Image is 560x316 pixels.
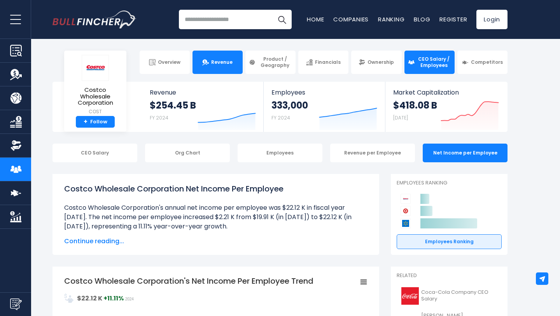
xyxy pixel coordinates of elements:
[404,51,455,74] a: CEO Salary / Employees
[52,11,136,28] img: Bullfincher logo
[264,82,385,132] a: Employees 333,000 FY 2024
[145,144,230,162] div: Org Chart
[417,56,451,68] span: CEO Salary / Employees
[423,144,507,162] div: Net Income per Employee
[52,144,137,162] div: CEO Salary
[476,10,507,29] a: Login
[315,59,341,65] span: Financials
[150,114,168,121] small: FY 2024
[150,99,196,111] strong: $254.45 B
[385,82,507,132] a: Market Capitalization $418.08 B [DATE]
[211,59,233,65] span: Revenue
[158,59,180,65] span: Overview
[272,10,292,29] button: Search
[84,118,87,125] strong: +
[401,287,419,305] img: KO logo
[351,51,401,74] a: Ownership
[378,15,404,23] a: Ranking
[70,108,120,115] small: COST
[64,237,367,246] span: Continue reading...
[307,15,324,23] a: Home
[397,285,502,307] a: Coca-Cola Company CEO Salary
[439,15,467,23] a: Register
[393,89,499,96] span: Market Capitalization
[245,51,296,74] a: Product / Geography
[76,116,115,128] a: +Follow
[150,89,256,96] span: Revenue
[70,54,121,116] a: Costco Wholesale Corporation COST
[142,82,264,132] a: Revenue $254.45 B FY 2024
[330,144,415,162] div: Revenue per Employee
[103,294,124,303] strong: +11.11%
[10,140,22,151] img: Ownership
[70,87,120,106] span: Costco Wholesale Corporation
[64,293,73,303] img: NetIncomePerEmployee.svg
[401,194,411,204] img: Costco Wholesale Corporation competitors logo
[393,99,437,111] strong: $418.08 B
[271,114,290,121] small: FY 2024
[64,183,367,195] h1: Costco Wholesale Corporation Net Income Per Employee
[140,51,190,74] a: Overview
[421,289,497,302] span: Coca-Cola Company CEO Salary
[64,203,367,231] li: Costco Wholesale Corporation's annual net income per employee was $22.12 K in fiscal year [DATE]....
[258,56,292,68] span: Product / Geography
[471,59,503,65] span: Competitors
[192,51,243,74] a: Revenue
[238,144,322,162] div: Employees
[397,272,502,279] p: Related
[298,51,348,74] a: Financials
[125,297,134,301] span: 2024
[397,234,502,249] a: Employees Ranking
[414,15,430,23] a: Blog
[52,11,136,28] a: Go to homepage
[397,180,502,186] p: Employees Ranking
[333,15,369,23] a: Companies
[271,99,308,111] strong: 333,000
[401,218,411,228] img: Walmart competitors logo
[401,206,411,216] img: Target Corporation competitors logo
[271,89,377,96] span: Employees
[457,51,507,74] a: Competitors
[64,276,313,286] tspan: Costco Wholesale Corporation's Net Income Per Employee Trend
[393,114,408,121] small: [DATE]
[77,294,102,303] strong: $22.12 K
[367,59,394,65] span: Ownership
